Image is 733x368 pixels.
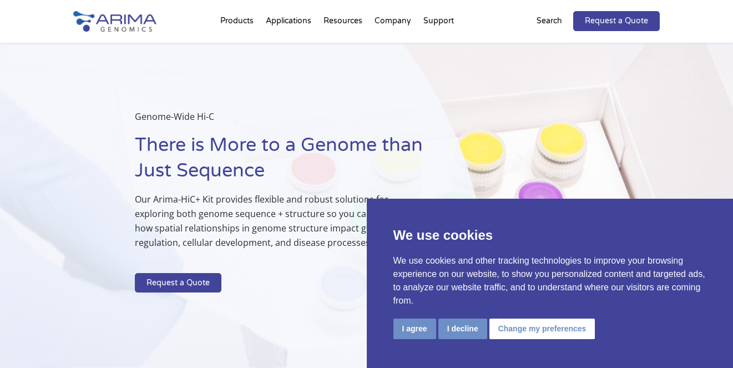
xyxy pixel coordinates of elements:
p: We use cookies and other tracking technologies to improve your browsing experience on our website... [393,254,707,307]
button: Change my preferences [489,319,595,339]
button: I decline [438,319,487,339]
h1: There is More to a Genome than Just Sequence [135,133,428,192]
p: Genome-Wide Hi-C [135,109,428,133]
a: Request a Quote [573,11,660,31]
button: I agree [393,319,436,339]
p: Search [537,14,562,28]
p: We use cookies [393,225,707,245]
a: Request a Quote [135,273,221,293]
p: Our Arima-HiC+ Kit provides flexible and robust solutions for exploring both genome sequence + st... [135,192,428,259]
img: Arima-Genomics-logo [73,11,156,32]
